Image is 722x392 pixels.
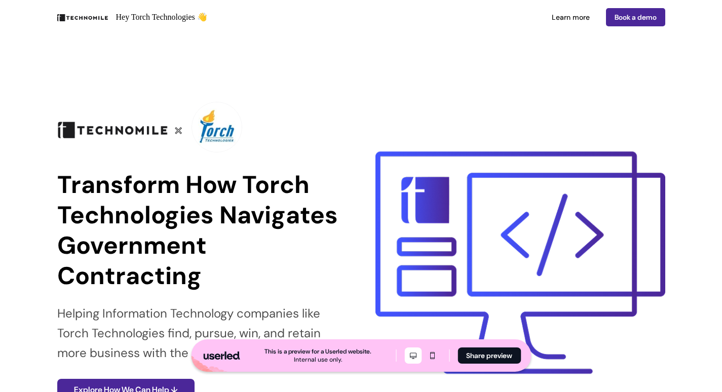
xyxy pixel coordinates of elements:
[264,347,371,356] div: This is a preview for a Userled website.
[404,347,422,364] button: Desktop mode
[116,11,207,23] p: Hey Torch Technologies 👋
[606,8,665,26] a: Book a demo
[424,347,441,364] button: Mobile mode
[544,8,598,26] a: Learn more
[458,347,521,364] button: Share preview
[294,356,343,364] div: Internal use only.
[57,170,347,291] p: Transform How Torch Technologies Navigates Government Contracting
[57,303,347,363] p: Helping Information Technology companies like Torch Technologies find, pursue, win, and retain mo...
